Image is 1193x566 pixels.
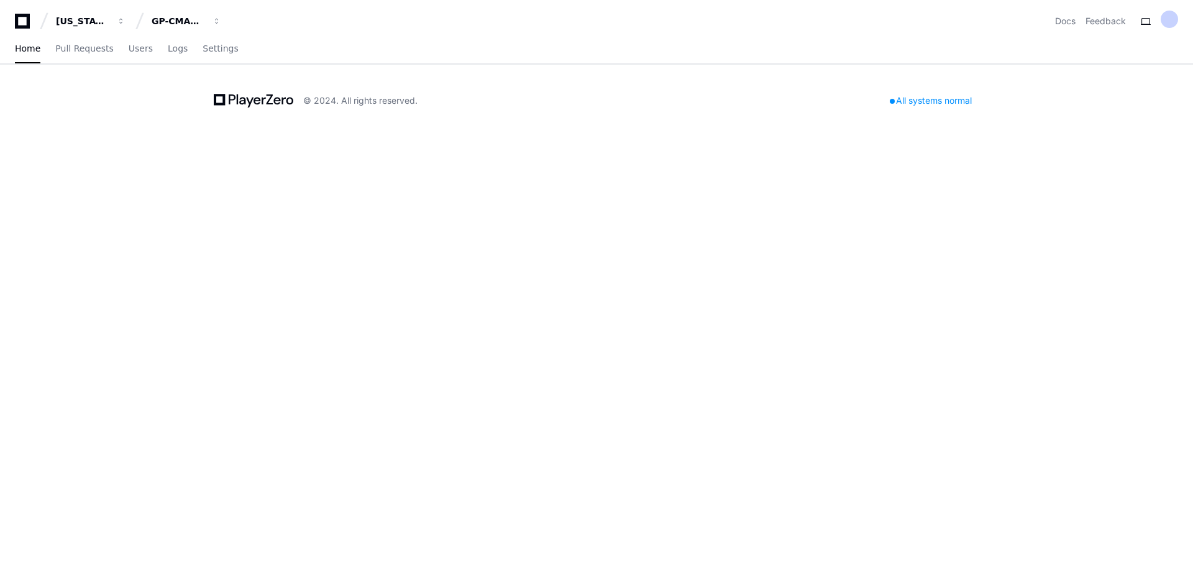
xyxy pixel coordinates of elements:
span: Users [129,45,153,52]
a: Logs [168,35,188,63]
div: GP-CMAG-MP2 [152,15,205,27]
a: Pull Requests [55,35,113,63]
span: Settings [203,45,238,52]
button: GP-CMAG-MP2 [147,10,226,32]
span: Pull Requests [55,45,113,52]
a: Home [15,35,40,63]
div: © 2024. All rights reserved. [303,94,418,107]
button: [US_STATE] Pacific [51,10,130,32]
a: Docs [1055,15,1076,27]
div: All systems normal [882,92,979,109]
a: Users [129,35,153,63]
span: Logs [168,45,188,52]
button: Feedback [1086,15,1126,27]
div: [US_STATE] Pacific [56,15,109,27]
span: Home [15,45,40,52]
a: Settings [203,35,238,63]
